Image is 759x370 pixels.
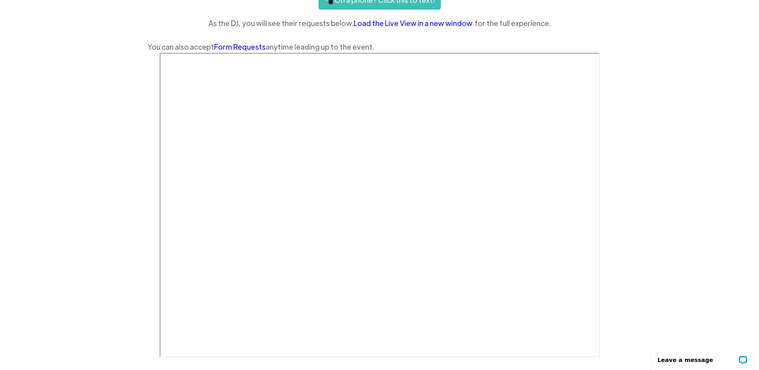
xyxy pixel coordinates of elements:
iframe: LiveChat chat widget [647,345,759,370]
div: You can also accept anytime leading up to the event. [148,41,612,53]
a: Form Requests [214,42,266,51]
div: As the DJ, you will see their requests below. for the full experience. [148,17,612,29]
a: Load the Live View in a new window [354,17,475,29]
